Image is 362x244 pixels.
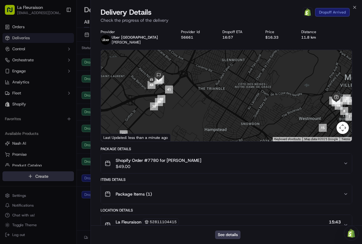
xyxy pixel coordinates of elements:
[19,95,50,100] span: [PERSON_NAME]
[101,7,152,17] span: Delivery Details
[61,135,74,140] span: Pylon
[4,118,49,129] a: 📗Knowledge Base
[265,29,292,34] div: Price
[117,128,130,141] div: 37
[274,137,301,141] button: Keyboard shortcuts
[112,35,158,40] p: Uber [GEOGRAPHIC_DATA]
[116,163,201,170] span: $49.00
[6,59,17,70] img: 1736555255976-a54dd68f-1ca7-489b-9aae-adbdc363a1c4
[6,25,112,34] p: Welcome 👋
[265,35,292,40] div: $16.33
[116,191,152,197] span: Package Items ( 1 )
[6,80,41,85] div: Past conversations
[163,83,175,96] div: 41
[54,95,67,100] span: [DATE]
[101,215,352,235] button: La Fleuraison5281110441515:43[DATE]
[101,35,110,45] img: uber-new-logo.jpeg
[43,135,74,140] a: Powered byPylon
[222,35,256,40] div: 16:57
[155,93,168,105] div: 40
[332,99,345,112] div: 14
[150,219,177,224] span: 52811104415
[328,225,341,231] span: [DATE]
[12,120,47,127] span: Knowledge Base
[101,184,352,204] button: Package Items (1)
[215,231,241,239] button: See details
[328,219,341,225] span: 15:43
[49,118,101,129] a: 💻API Documentation
[341,137,350,141] a: Terms (opens in new tab)
[28,65,84,70] div: We're available if you need us!
[6,89,16,99] img: Masood Aslam
[152,96,165,109] div: 39
[51,95,53,100] span: •
[112,40,141,45] span: [PERSON_NAME]
[6,6,18,18] img: Nash
[101,208,352,213] div: Location Details
[101,154,352,173] button: Shopify Order #7780 for [PERSON_NAME]$49.00
[340,92,353,105] div: 2
[116,157,201,163] span: Shopify Order #7780 for [PERSON_NAME]
[52,121,57,126] div: 💻
[316,121,329,134] div: 15
[101,134,171,141] div: Last Updated: less than a minute ago
[301,29,329,34] div: Distance
[95,78,112,86] button: See all
[345,94,358,107] div: 3
[301,35,329,40] div: 11.8 km
[6,121,11,126] div: 📗
[327,94,340,107] div: 13
[58,120,98,127] span: API Documentation
[101,147,352,151] div: Package Details
[12,95,17,100] img: 1736555255976-a54dd68f-1ca7-489b-9aae-adbdc363a1c4
[148,100,160,113] div: 38
[104,60,112,68] button: Start new chat
[101,29,171,34] div: Provider
[181,35,193,40] button: 56661
[181,29,213,34] div: Provider Id
[116,219,141,225] span: La Fleuraison
[304,137,338,141] span: Map data ©2025 Google
[337,122,349,134] button: Map camera controls
[13,59,24,70] img: 9188753566659_6852d8bf1fb38e338040_72.png
[101,177,352,182] div: Items Details
[102,133,123,141] img: Google
[28,59,101,65] div: Start new chat
[101,17,352,23] p: Check the progress of the delivery
[222,29,256,34] div: Dropoff ETA
[16,40,110,46] input: Got a question? Start typing here...
[303,7,313,17] a: Shopify
[304,9,311,16] img: Shopify
[102,133,123,141] a: Open this area in Google Maps (opens a new window)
